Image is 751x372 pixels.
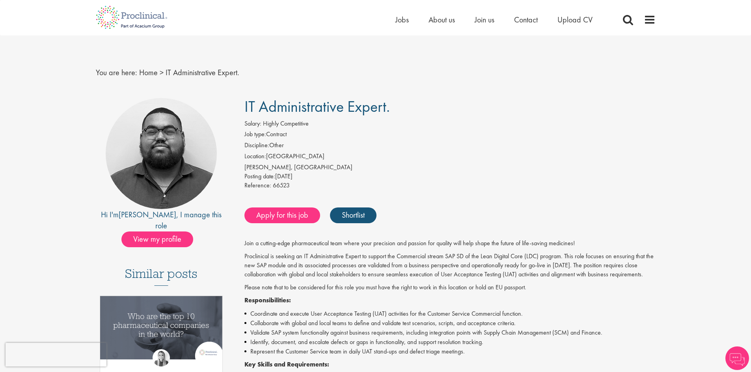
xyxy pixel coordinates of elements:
span: > [160,67,164,78]
div: [DATE] [244,172,656,181]
div: Hi I'm , I manage this role [96,209,227,231]
img: Top 10 pharmaceutical companies in the world 2025 [100,296,223,359]
div: [PERSON_NAME], [GEOGRAPHIC_DATA] [244,163,656,172]
strong: Key Skills and Requirements: [244,360,329,368]
span: Highly Competitive [263,119,309,128]
li: Coordinate and execute User Acceptance Testing (UAT) activities for the Customer Service Commerci... [244,309,656,318]
span: Posting date: [244,172,275,180]
li: Collaborate with global and local teams to define and validate test scenarios, scripts, and accep... [244,318,656,328]
h3: Similar posts [125,267,198,286]
a: Upload CV [557,15,593,25]
li: Validate SAP system functionality against business requirements, including integration points wit... [244,328,656,337]
iframe: reCAPTCHA [6,343,106,366]
p: Please note that to be considered for this role you must have the right to work in this location ... [244,283,656,292]
span: 66523 [273,181,290,189]
img: Hannah Burke [153,349,170,366]
a: Shortlist [330,207,376,223]
li: [GEOGRAPHIC_DATA] [244,152,656,163]
a: Join us [475,15,494,25]
span: IT Administrative Expert. [244,96,390,117]
label: Location: [244,152,266,161]
label: Discipline: [244,141,269,150]
a: Jobs [395,15,409,25]
a: Link to a post [100,296,223,366]
span: View my profile [121,231,193,247]
a: breadcrumb link [139,67,158,78]
a: Contact [514,15,538,25]
a: About us [429,15,455,25]
span: IT Administrative Expert. [166,67,239,78]
p: Proclinical is seeking an IT Administrative Expert to support the Commercial stream SAP SD of the... [244,252,656,279]
p: Join a cutting-edge pharmaceutical team where your precision and passion for quality will help sh... [244,239,656,248]
label: Salary: [244,119,261,128]
span: You are here: [96,67,137,78]
a: Apply for this job [244,207,320,223]
strong: Responsibilities: [244,296,291,304]
li: Identify, document, and escalate defects or gaps in functionality, and support resolution tracking. [244,337,656,347]
li: Represent the Customer Service team in daily UAT stand-ups and defect triage meetings. [244,347,656,356]
label: Reference: [244,181,271,190]
img: Chatbot [725,346,749,370]
li: Contract [244,130,656,141]
a: [PERSON_NAME] [119,209,176,220]
a: View my profile [121,233,201,243]
label: Job type: [244,130,266,139]
img: imeage of recruiter Ashley Bennett [106,98,217,209]
li: Other [244,141,656,152]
